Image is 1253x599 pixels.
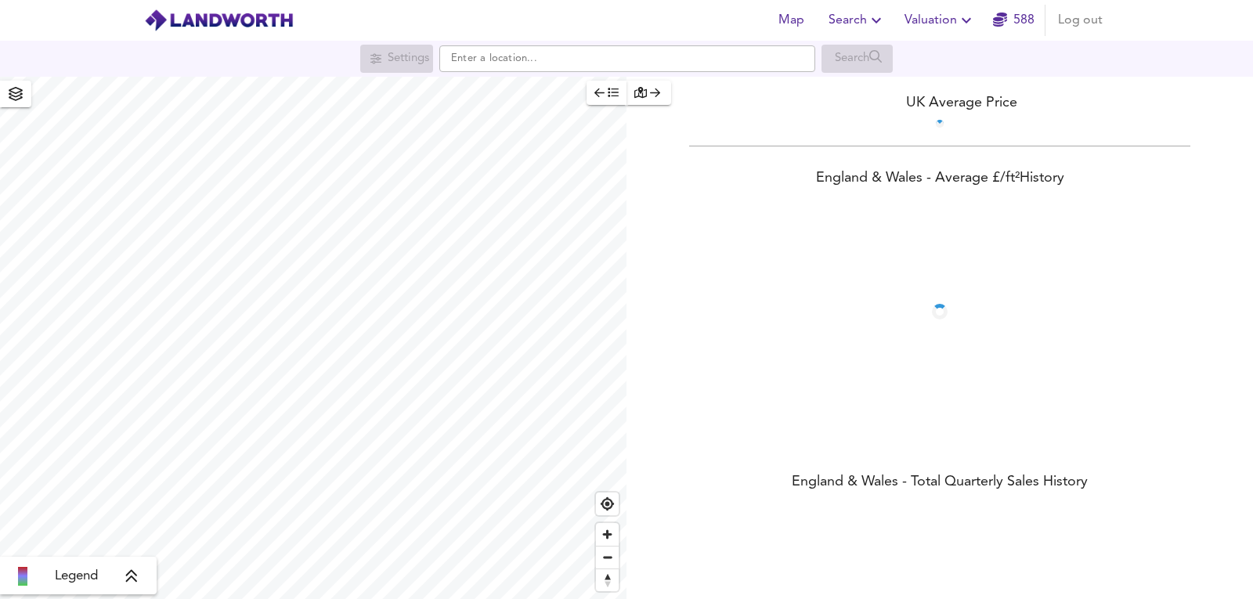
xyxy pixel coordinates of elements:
[821,45,893,73] div: Search for a location first or explore the map
[993,9,1035,31] a: 588
[439,45,815,72] input: Enter a location...
[905,9,976,31] span: Valuation
[596,546,619,568] button: Zoom out
[596,523,619,546] button: Zoom in
[1058,9,1103,31] span: Log out
[144,9,294,32] img: logo
[1052,5,1109,36] button: Log out
[596,493,619,515] button: Find my location
[988,5,1038,36] button: 588
[898,5,982,36] button: Valuation
[55,567,98,586] span: Legend
[596,568,619,591] button: Reset bearing to north
[596,547,619,568] span: Zoom out
[822,5,892,36] button: Search
[766,5,816,36] button: Map
[626,168,1253,190] div: England & Wales - Average £/ ft² History
[626,92,1253,114] div: UK Average Price
[772,9,810,31] span: Map
[829,9,886,31] span: Search
[626,472,1253,494] div: England & Wales - Total Quarterly Sales History
[360,45,433,73] div: Search for a location first or explore the map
